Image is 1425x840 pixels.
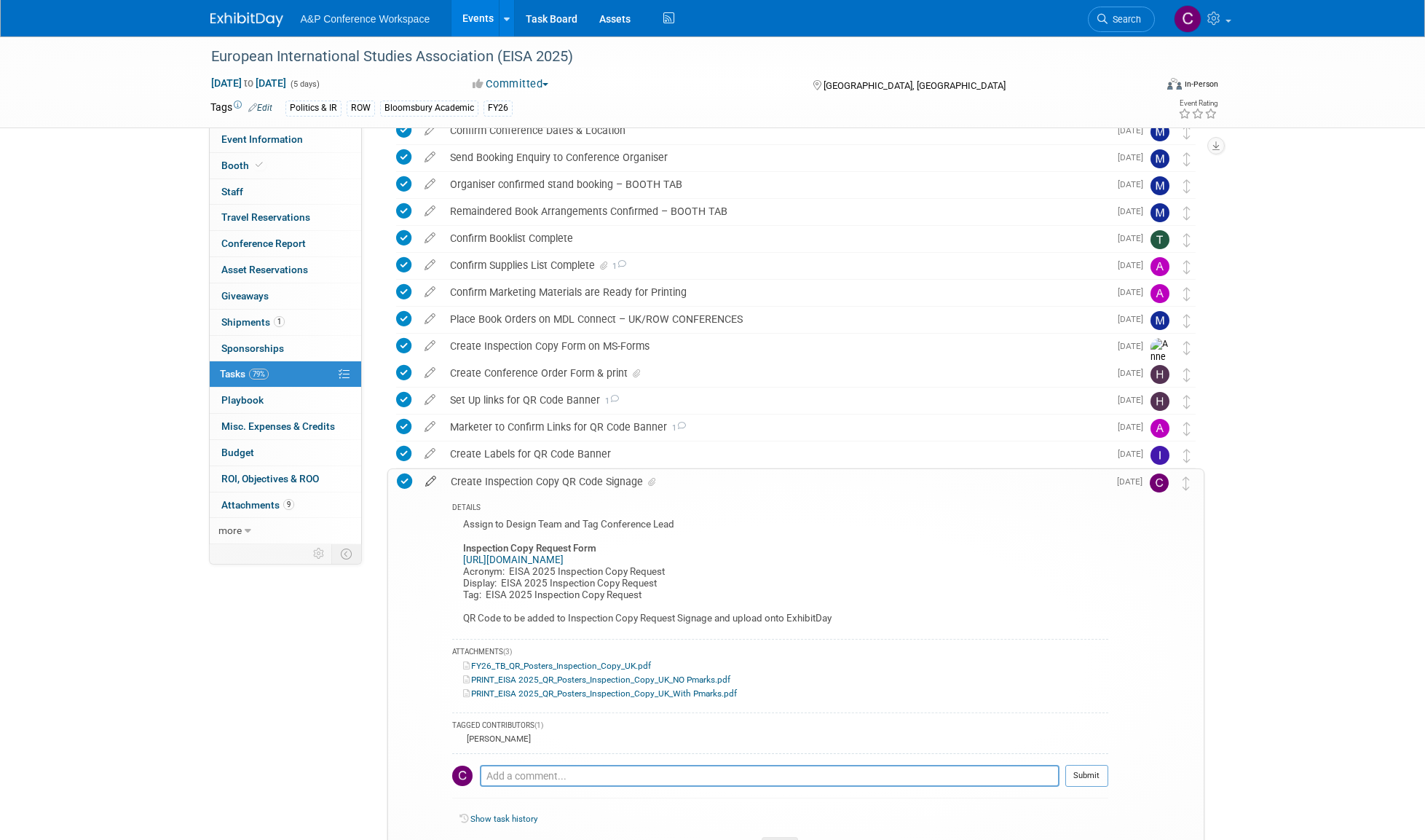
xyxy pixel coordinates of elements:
img: Hannah Siegel [1150,392,1169,411]
img: Christine Ritchlin [1174,5,1201,33]
span: 79% [249,369,269,380]
i: Move task [1183,449,1191,463]
img: Matt Hambridge [1150,176,1169,195]
span: Tasks [220,368,269,380]
span: [DATE] [1118,341,1150,351]
td: Personalize Event Tab Strip [307,544,332,563]
i: Booth reservation complete [256,161,263,169]
div: Confirm Booklist Complete [443,226,1109,251]
span: [GEOGRAPHIC_DATA], [GEOGRAPHIC_DATA] [824,80,1006,91]
a: edit [417,286,443,299]
a: edit [417,232,443,245]
span: Search [1108,14,1141,25]
div: Bloomsbury Academic [380,101,478,116]
div: Send Booking Enquiry to Conference Organiser [443,145,1109,170]
div: [PERSON_NAME] [463,734,531,744]
span: Asset Reservations [221,264,308,275]
span: [DATE] [1118,179,1150,189]
div: Event Rating [1178,100,1217,107]
span: Playbook [221,394,264,406]
i: Move task [1183,341,1191,355]
a: edit [417,178,443,191]
img: Alex Kind [1150,284,1169,303]
img: Matt Hambridge [1150,311,1169,330]
i: Move task [1183,206,1191,220]
div: FY26 [483,101,513,116]
i: Move task [1183,287,1191,301]
span: Booth [221,160,266,171]
span: Conference Report [221,238,306,249]
a: Budget [210,440,361,466]
a: edit [417,447,443,460]
div: DETAILS [452,503,1108,515]
i: Move task [1183,152,1191,166]
div: Confirm Marketing Materials are Ready for Printing [443,280,1109,305]
span: [DATE] [1117,476,1150,487]
div: In-Person [1184,79,1218,90]
button: Submit [1065,765,1108,787]
span: [DATE] [DATE] [210,76,287,90]
span: Giveaways [221,290,269,302]
a: edit [417,393,443,407]
i: Move task [1183,395,1191,409]
div: ATTACHMENTS [452,647,1108,659]
img: Anne Weston [1150,338,1172,390]
span: (5 days) [289,79,320,89]
a: PRINT_EISA 2025_QR_Posters_Inspection_Copy_UK_NO Pmarks.pdf [463,675,730,685]
a: edit [418,475,443,488]
img: Christine Ritchlin [1150,474,1169,492]
span: [DATE] [1118,449,1150,459]
a: Event Information [210,127,361,152]
span: to [242,77,256,89]
a: edit [417,259,443,272]
div: Confirm Conference Dates & Location [443,118,1109,143]
span: Event Information [221,133,303,145]
span: Attachments [221,499,294,511]
span: (1) [534,721,543,729]
span: more [218,525,242,536]
div: Create Labels for QR Code Banner [443,441,1109,466]
span: [DATE] [1118,422,1150,432]
td: Toggle Event Tabs [331,544,361,563]
a: Tasks79% [210,361,361,387]
img: Alex Kind [1150,257,1169,276]
a: edit [417,420,443,433]
i: Move task [1183,422,1191,436]
b: Inspection Copy Request Form [463,543,596,554]
a: Giveaways [210,283,361,309]
div: Set Up links for QR Code Banner [443,388,1109,412]
img: Ira Sumarno [1150,446,1169,465]
i: Move task [1183,125,1191,139]
div: Create Inspection Copy Form on MS-Forms [443,334,1109,358]
a: edit [417,366,443,380]
div: Create Inspection Copy QR Code Signage [443,469,1108,494]
div: Create Conference Order Form & print [443,361,1109,385]
div: Event Format [1069,76,1219,98]
span: [DATE] [1118,125,1150,136]
span: A&P Conference Workspace [301,13,430,25]
button: Committed [467,76,554,92]
a: Conference Report [210,231,361,256]
a: edit [417,151,443,164]
span: 1 [600,396,619,406]
div: Organiser confirmed stand booking – BOOTH TAB [443,172,1109,197]
span: 9 [283,499,294,510]
span: (3) [503,648,512,656]
a: edit [417,205,443,218]
td: Tags [210,100,272,117]
div: ROW [347,101,375,116]
img: Matt Hambridge [1150,203,1169,222]
i: Move task [1183,314,1191,328]
span: Sponsorships [221,342,284,354]
a: Search [1088,7,1155,32]
span: 1 [610,262,626,271]
span: [DATE] [1118,395,1150,405]
div: Politics & IR [285,101,342,116]
a: Booth [210,153,361,178]
span: [DATE] [1118,368,1150,378]
a: Show task history [470,814,537,824]
a: ROI, Objectives & ROO [210,466,361,492]
div: Marketer to Confirm Links for QR Code Banner [443,415,1109,439]
span: 1 [274,316,285,327]
span: [DATE] [1118,314,1150,324]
